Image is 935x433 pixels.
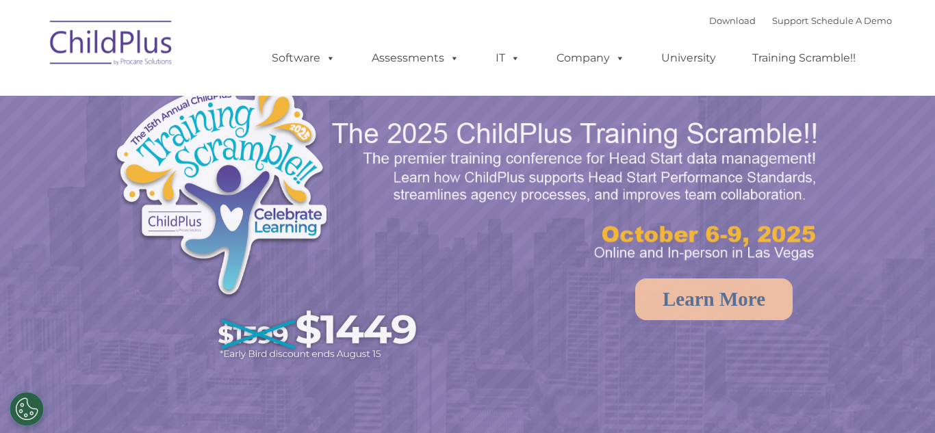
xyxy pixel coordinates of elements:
[258,44,349,72] a: Software
[10,392,44,426] button: Cookies Settings
[772,15,808,26] a: Support
[635,278,793,320] a: Learn More
[43,11,180,79] img: ChildPlus by Procare Solutions
[709,15,892,26] font: |
[739,44,869,72] a: Training Scramble!!
[543,44,639,72] a: Company
[709,15,756,26] a: Download
[358,44,473,72] a: Assessments
[482,44,534,72] a: IT
[811,15,892,26] a: Schedule A Demo
[648,44,730,72] a: University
